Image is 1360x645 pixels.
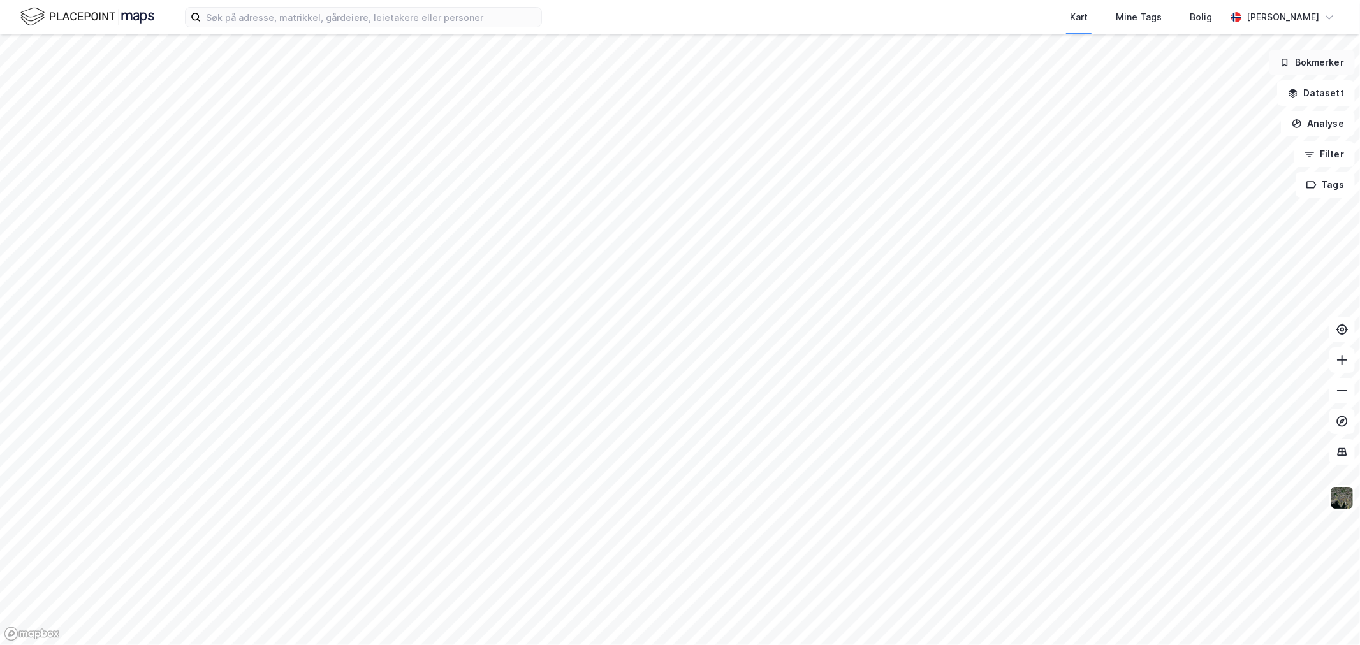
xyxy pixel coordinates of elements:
button: Filter [1294,141,1355,167]
input: Søk på adresse, matrikkel, gårdeiere, leietakere eller personer [201,8,541,27]
div: Bolig [1190,10,1212,25]
div: Kart [1070,10,1088,25]
iframe: Chat Widget [1296,584,1360,645]
button: Tags [1296,172,1355,198]
div: Mine Tags [1116,10,1162,25]
button: Datasett [1277,80,1355,106]
div: [PERSON_NAME] [1247,10,1319,25]
img: logo.f888ab2527a4732fd821a326f86c7f29.svg [20,6,154,28]
button: Analyse [1281,111,1355,136]
img: 9k= [1330,486,1354,510]
div: Kontrollprogram for chat [1296,584,1360,645]
button: Bokmerker [1269,50,1355,75]
a: Mapbox homepage [4,627,60,641]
